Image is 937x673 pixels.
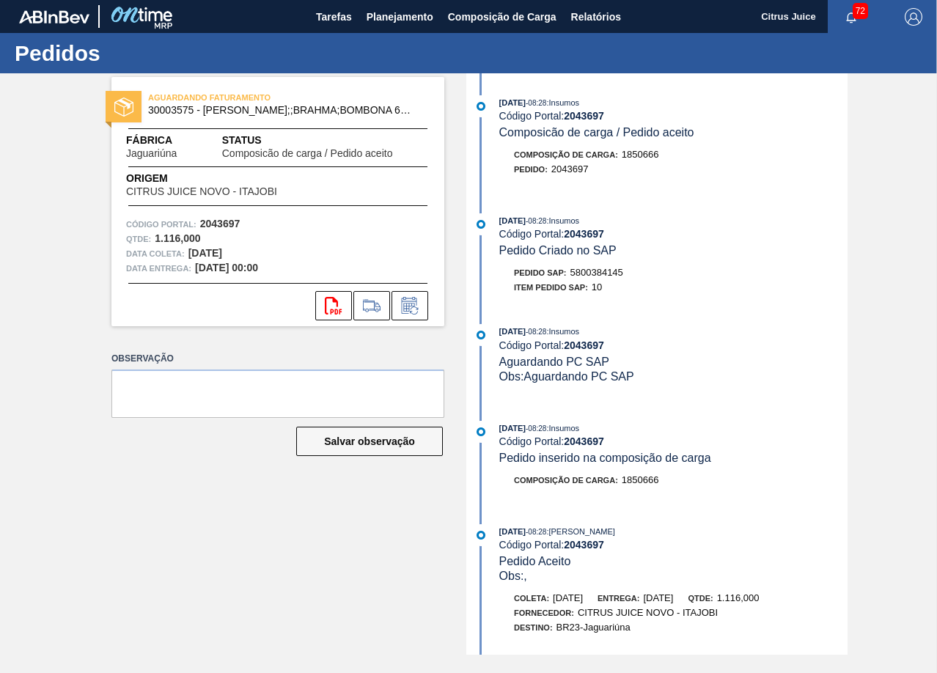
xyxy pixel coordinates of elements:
span: [DATE] [499,327,526,336]
span: Composição de Carga : [514,150,618,159]
div: Ir para Composição de Carga [353,291,390,320]
span: 10 [592,282,602,293]
span: Composicão de carga / Pedido aceito [222,148,393,159]
strong: 2043697 [564,539,604,551]
span: Pedido SAP: [514,268,567,277]
strong: 1.116,000 [155,232,200,244]
strong: 2043697 [564,435,604,447]
span: Obs: Aguardando PC SAP [499,370,634,383]
span: 72 [853,3,868,19]
span: : Insumos [546,327,579,336]
span: 1.116,000 [717,592,760,603]
span: - 08:28 [526,99,546,107]
span: BR23-Jaguariúna [556,622,631,633]
div: Abrir arquivo PDF [315,291,352,320]
span: Pedido : [514,165,548,174]
img: atual [477,331,485,339]
button: Notificações [828,7,875,27]
img: atual [477,220,485,229]
div: Código Portal: [499,110,848,122]
button: Salvar observação [296,427,443,456]
span: - 08:28 [526,328,546,336]
span: 2043697 [551,163,589,174]
span: 1850666 [622,474,659,485]
span: [DATE] [499,98,526,107]
span: Pedido Aceito [499,555,571,567]
span: Obs: , [499,570,527,582]
div: Código Portal: [499,539,848,551]
span: Jaguariúna [126,148,177,159]
span: Tarefas [316,8,352,26]
span: Status [222,133,430,148]
span: Fábrica [126,133,222,148]
img: atual [477,102,485,111]
strong: 2043697 [564,339,604,351]
span: Qtde: [688,594,713,603]
span: Composição de Carga [448,8,556,26]
span: - 08:28 [526,217,546,225]
span: Fornecedor: [514,608,574,617]
span: 5800384145 [570,267,623,278]
span: [DATE] [499,216,526,225]
span: Pedido Criado no SAP [499,244,617,257]
span: Item pedido SAP: [514,283,588,292]
span: Aguardando PC SAP [499,356,609,368]
div: Informar alteração no pedido [392,291,428,320]
span: : [PERSON_NAME] [546,527,615,536]
span: Código Portal: [126,217,196,232]
span: Destino: [514,623,553,632]
span: [DATE] [499,424,526,433]
span: Coleta: [514,594,549,603]
span: Qtde : [126,232,151,246]
strong: [DATE] 00:00 [195,262,258,273]
div: Código Portal: [499,228,848,240]
span: Composição de Carga : [514,476,618,485]
strong: 2043697 [564,110,604,122]
span: Data coleta: [126,246,185,261]
img: atual [477,531,485,540]
span: Planejamento [367,8,433,26]
span: Composicão de carga / Pedido aceito [499,126,694,139]
span: Origem [126,171,319,186]
strong: 2043697 [200,218,240,229]
img: TNhmsLtSVTkK8tSr43FrP2fwEKptu5GPRR3wAAAABJRU5ErkJggg== [19,10,89,23]
span: 1850666 [622,149,659,160]
span: : Insumos [546,216,579,225]
span: Data entrega: [126,261,191,276]
h1: Pedidos [15,45,275,62]
span: - 08:28 [526,528,546,536]
span: - 08:28 [526,424,546,433]
span: [DATE] [499,527,526,536]
img: atual [477,427,485,436]
strong: [DATE] [188,247,222,259]
span: CITRUS JUICE NOVO - ITAJOBI [126,186,277,197]
span: AGUARDANDO FATURAMENTO [148,90,353,105]
span: CITRUS JUICE NOVO - ITAJOBI [578,607,718,618]
strong: 2043697 [564,228,604,240]
div: Código Portal: [499,339,848,351]
span: Pedido inserido na composição de carga [499,452,711,464]
div: Código Portal: [499,435,848,447]
label: Observação [111,348,444,369]
span: [DATE] [643,592,673,603]
span: [DATE] [553,592,583,603]
span: Entrega: [598,594,639,603]
img: status [114,98,133,117]
span: : Insumos [546,424,579,433]
span: Relatórios [571,8,621,26]
span: : Insumos [546,98,579,107]
span: 30003575 - SUCO CONCENT LIMAO;;BRAHMA;BOMBONA 62KG; [148,105,414,116]
img: Logout [905,8,922,26]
